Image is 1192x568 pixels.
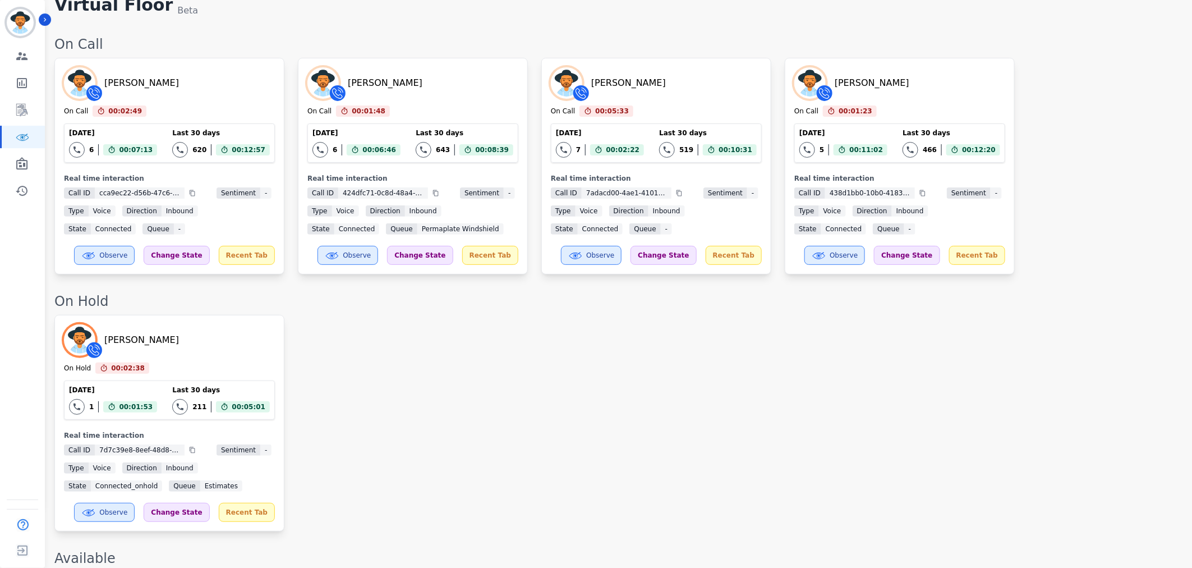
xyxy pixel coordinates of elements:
[64,67,95,99] img: Avatar
[747,187,758,199] span: -
[576,205,602,217] span: voice
[591,76,666,90] div: [PERSON_NAME]
[122,462,162,474] span: Direction
[64,480,91,492] span: State
[504,187,515,199] span: -
[949,246,1005,265] div: Recent Tab
[576,145,581,154] div: 7
[192,145,206,154] div: 620
[338,187,428,199] span: 424dfc71-0c8d-48a4-ac82-d14fd0a807e2
[794,223,821,235] span: State
[91,223,136,235] span: connected
[144,503,209,522] div: Change State
[405,205,441,217] span: inbound
[595,106,629,117] span: 00:05:33
[64,364,91,374] div: On Hold
[111,363,145,374] span: 00:02:38
[307,205,332,217] span: Type
[217,445,260,456] span: Sentiment
[177,4,198,17] div: Beta
[582,187,671,199] span: 7adacd00-4ae1-4101-a7d8-38b32cb67930
[108,106,142,117] span: 00:02:49
[104,333,179,347] div: [PERSON_NAME]
[69,386,157,395] div: [DATE]
[661,223,672,235] span: -
[962,144,996,155] span: 00:12:20
[556,129,644,138] div: [DATE]
[219,246,275,265] div: Recent Tab
[348,76,422,90] div: [PERSON_NAME]
[232,144,265,155] span: 00:12:57
[7,9,34,36] img: Bordered avatar
[64,462,89,474] span: Type
[629,223,660,235] span: Queue
[835,76,909,90] div: [PERSON_NAME]
[69,129,157,138] div: [DATE]
[89,402,94,411] div: 1
[104,76,179,90] div: [PERSON_NAME]
[609,205,648,217] span: Direction
[873,223,904,235] span: Queue
[904,223,915,235] span: -
[119,401,153,413] span: 00:01:53
[794,205,819,217] span: Type
[64,445,95,456] span: Call ID
[122,205,162,217] span: Direction
[162,462,198,474] span: inbound
[578,223,623,235] span: connected
[307,67,339,99] img: Avatar
[648,205,685,217] span: inbound
[200,480,242,492] span: Estimates
[119,144,153,155] span: 00:07:13
[64,187,95,199] span: Call ID
[551,107,575,117] div: On Call
[99,251,127,260] span: Observe
[462,246,518,265] div: Recent Tab
[232,401,265,413] span: 00:05:01
[475,144,509,155] span: 00:08:39
[312,129,401,138] div: [DATE]
[819,205,846,217] span: voice
[804,246,865,265] button: Observe
[706,246,762,265] div: Recent Tab
[417,223,504,235] span: Permaplate Windshield
[586,251,614,260] span: Observe
[307,174,518,183] div: Real time interaction
[821,223,867,235] span: connected
[95,187,185,199] span: cca9ec22-d56b-47c6-a879-cb282aacec64
[74,246,135,265] button: Observe
[659,129,757,138] div: Last 30 days
[947,187,991,199] span: Sentiment
[317,246,378,265] button: Observe
[89,462,116,474] span: voice
[307,107,332,117] div: On Call
[703,187,747,199] span: Sentiment
[853,205,892,217] span: Direction
[64,205,89,217] span: Type
[874,246,940,265] div: Change State
[172,129,270,138] div: Last 30 days
[387,246,453,265] div: Change State
[630,246,696,265] div: Change State
[260,187,271,199] span: -
[54,35,1181,53] div: On Call
[343,251,371,260] span: Observe
[561,246,622,265] button: Observe
[307,223,334,235] span: State
[436,145,450,154] div: 643
[91,480,162,492] span: connected_onhold
[362,144,396,155] span: 00:06:46
[54,292,1181,310] div: On Hold
[551,205,576,217] span: Type
[719,144,752,155] span: 00:10:31
[799,129,887,138] div: [DATE]
[174,223,185,235] span: -
[794,107,818,117] div: On Call
[386,223,417,235] span: Queue
[169,480,200,492] span: Queue
[74,503,135,522] button: Observe
[551,187,582,199] span: Call ID
[460,187,504,199] span: Sentiment
[332,205,359,217] span: voice
[366,205,405,217] span: Direction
